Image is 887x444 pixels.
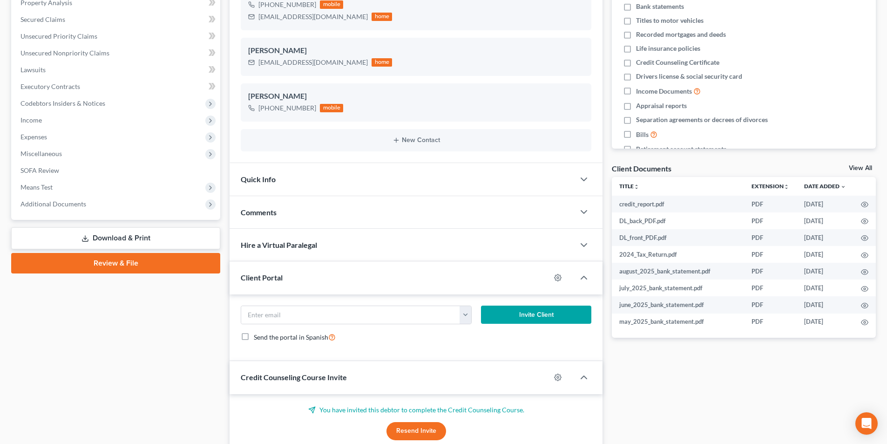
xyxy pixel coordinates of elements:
td: [DATE] [797,280,853,296]
span: Lawsuits [20,66,46,74]
div: home [372,58,392,67]
input: Enter email [241,306,460,324]
span: Secured Claims [20,15,65,23]
a: Download & Print [11,227,220,249]
span: Income [20,116,42,124]
a: Secured Claims [13,11,220,28]
a: View All [849,165,872,171]
span: Comments [241,208,277,217]
span: Codebtors Insiders & Notices [20,99,105,107]
span: Bills [636,130,649,139]
a: Unsecured Nonpriority Claims [13,45,220,61]
p: You have invited this debtor to complete the Credit Counseling Course. [241,405,591,415]
a: Review & File [11,253,220,273]
td: PDF [744,263,797,280]
div: home [372,13,392,21]
span: Life insurance policies [636,44,700,53]
a: Date Added expand_more [804,183,846,190]
span: Miscellaneous [20,150,62,157]
div: [PERSON_NAME] [248,45,584,56]
td: [DATE] [797,246,853,263]
td: credit_report.pdf [612,196,744,212]
td: [DATE] [797,229,853,246]
span: Retirement account statements [636,144,726,154]
a: Titleunfold_more [619,183,639,190]
div: mobile [320,0,343,9]
a: Unsecured Priority Claims [13,28,220,45]
td: PDF [744,229,797,246]
td: may_2025_bank_statement.pdf [612,314,744,330]
div: mobile [320,104,343,112]
a: Extensionunfold_more [752,183,789,190]
span: SOFA Review [20,166,59,174]
td: DL_front_PDF.pdf [612,229,744,246]
td: [DATE] [797,196,853,212]
span: Quick Info [241,175,276,184]
div: [EMAIL_ADDRESS][DOMAIN_NAME] [258,58,368,67]
td: august_2025_bank_statement.pdf [612,263,744,280]
div: [PHONE_NUMBER] [258,103,316,113]
div: [PERSON_NAME] [248,91,584,102]
td: PDF [744,314,797,330]
span: Credit Counseling Course Invite [241,373,347,382]
span: Recorded mortgages and deeds [636,30,726,39]
td: [DATE] [797,263,853,280]
td: [DATE] [797,296,853,313]
div: Open Intercom Messenger [855,412,878,435]
span: Income Documents [636,87,692,96]
span: Expenses [20,133,47,141]
td: PDF [744,296,797,313]
span: Client Portal [241,273,283,282]
td: DL_back_PDF.pdf [612,212,744,229]
span: Bank statements [636,2,684,11]
span: Credit Counseling Certificate [636,58,719,67]
span: Means Test [20,183,53,191]
span: Drivers license & social security card [636,72,742,81]
i: unfold_more [634,184,639,190]
span: Titles to motor vehicles [636,16,704,25]
div: Client Documents [612,164,671,173]
i: expand_more [840,184,846,190]
div: [EMAIL_ADDRESS][DOMAIN_NAME] [258,12,368,21]
i: unfold_more [784,184,789,190]
td: [DATE] [797,212,853,229]
td: june_2025_bank_statement.pdf [612,296,744,313]
a: SOFA Review [13,162,220,179]
span: Executory Contracts [20,82,80,90]
button: Invite Client [481,306,592,324]
td: 2024_Tax_Return.pdf [612,246,744,263]
a: Executory Contracts [13,78,220,95]
span: Additional Documents [20,200,86,208]
span: Unsecured Priority Claims [20,32,97,40]
span: Unsecured Nonpriority Claims [20,49,109,57]
span: Appraisal reports [636,101,687,110]
td: [DATE] [797,314,853,330]
td: july_2025_bank_statement.pdf [612,280,744,296]
td: PDF [744,212,797,229]
button: Resend Invite [386,422,446,441]
span: Send the portal in Spanish [254,333,328,341]
td: PDF [744,196,797,212]
td: PDF [744,246,797,263]
a: Lawsuits [13,61,220,78]
td: PDF [744,280,797,296]
span: Hire a Virtual Paralegal [241,240,317,249]
button: New Contact [248,137,584,144]
span: Separation agreements or decrees of divorces [636,115,768,124]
